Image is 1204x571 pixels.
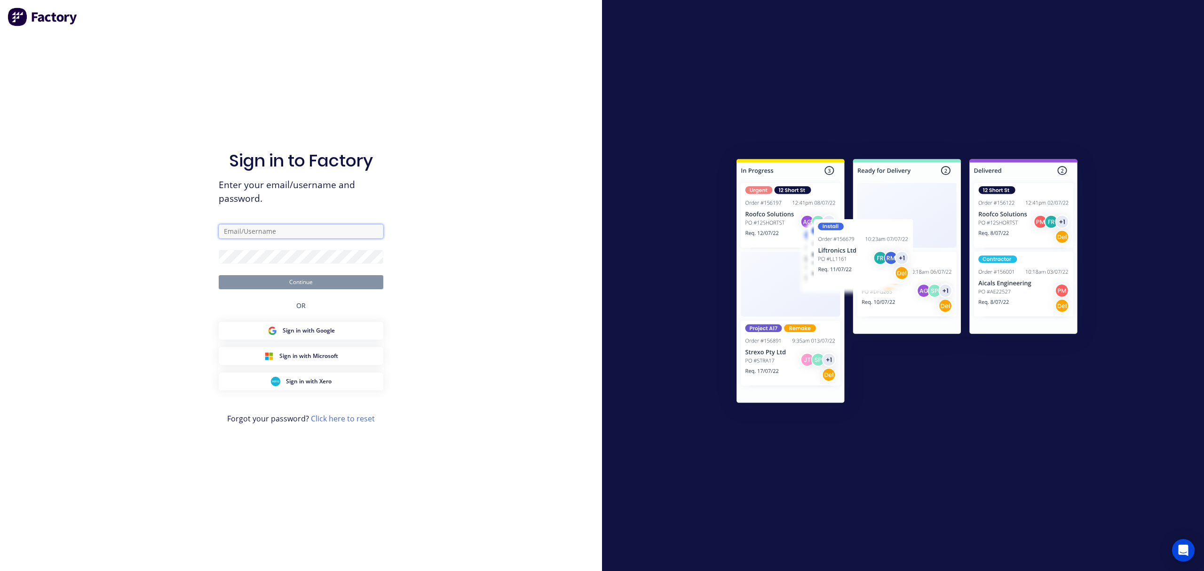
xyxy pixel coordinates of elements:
img: Microsoft Sign in [264,351,274,361]
button: Microsoft Sign inSign in with Microsoft [219,347,383,365]
a: Click here to reset [311,413,375,424]
img: Google Sign in [268,326,277,335]
button: Xero Sign inSign in with Xero [219,373,383,390]
span: Sign in with Microsoft [279,352,338,360]
button: Continue [219,275,383,289]
span: Forgot your password? [227,413,375,424]
img: Xero Sign in [271,377,280,386]
span: Sign in with Xero [286,377,332,386]
div: OR [296,289,306,322]
input: Email/Username [219,224,383,238]
img: Factory [8,8,78,26]
img: Sign in [716,140,1098,425]
span: Sign in with Google [283,326,335,335]
button: Google Sign inSign in with Google [219,322,383,340]
h1: Sign in to Factory [229,151,373,171]
span: Enter your email/username and password. [219,178,383,206]
div: Open Intercom Messenger [1172,539,1195,562]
